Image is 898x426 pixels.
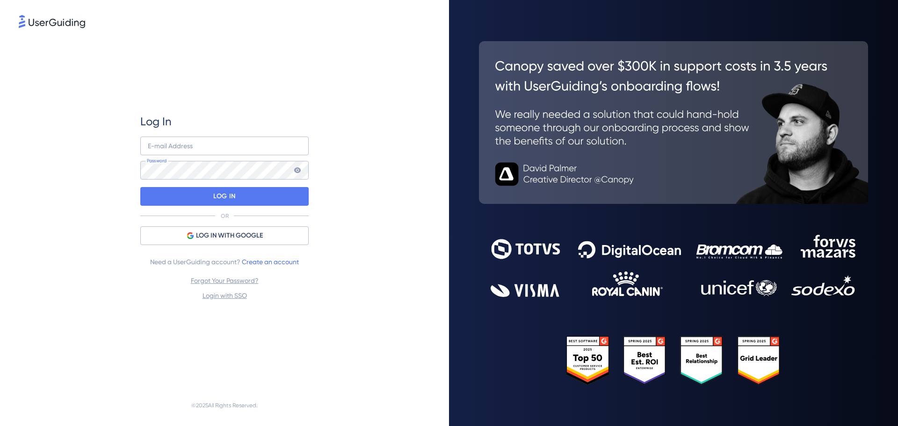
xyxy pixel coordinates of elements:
input: example@company.com [140,137,309,155]
img: 8faab4ba6bc7696a72372aa768b0286c.svg [19,15,85,28]
span: LOG IN WITH GOOGLE [196,230,263,241]
span: © 2025 All Rights Reserved. [191,400,258,411]
p: OR [221,212,229,220]
img: 25303e33045975176eb484905ab012ff.svg [566,336,781,385]
img: 26c0aa7c25a843aed4baddd2b5e0fa68.svg [479,41,868,204]
p: LOG IN [213,189,235,204]
span: Need a UserGuiding account? [150,256,299,267]
a: Login with SSO [203,292,247,299]
a: Forgot Your Password? [191,277,259,284]
img: 9302ce2ac39453076f5bc0f2f2ca889b.svg [491,235,856,297]
span: Log In [140,114,172,129]
a: Create an account [242,258,299,266]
